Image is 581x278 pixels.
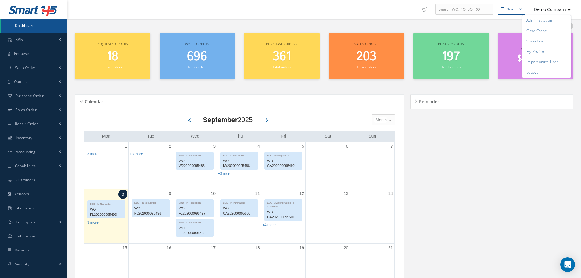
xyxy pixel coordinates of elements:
span: Purchase Order [16,93,44,98]
a: My Profile [522,46,571,57]
span: Requests [14,51,30,56]
td: September 12, 2025 [261,189,306,244]
td: September 2, 2025 [128,142,173,189]
span: 18 [107,48,118,65]
a: September 15, 2025 [121,244,128,252]
span: 696 [187,48,207,65]
a: Work orders 696 Total orders [160,33,235,79]
td: September 11, 2025 [217,189,261,244]
span: 203 [356,48,376,65]
div: EDD - In Requisition [176,152,213,157]
span: Shipments [16,205,35,211]
a: September 1, 2025 [124,142,128,151]
small: Total orders [357,65,376,69]
a: Impersonate User [522,57,571,67]
span: Employees [16,219,35,225]
small: Total orders [103,65,122,69]
span: Requests orders [97,42,128,46]
span: Security [15,262,29,267]
span: 361 [273,48,291,65]
span: Repair Order [15,121,38,126]
td: September 10, 2025 [173,189,217,244]
a: Sunday [367,132,377,140]
div: Open Intercom Messenger [560,257,575,272]
div: EDD - In Requisition [176,219,213,225]
small: Total orders [188,65,206,69]
span: Purchase orders [266,42,297,46]
span: Inventory [16,135,33,140]
span: Capabilities [15,163,36,168]
b: September [203,116,238,124]
div: WO CA202000095501 [265,208,302,221]
a: Purchase orders 361 Total orders [244,33,320,79]
h5: Reminder [417,97,439,104]
a: Logout [522,67,571,78]
a: Requests orders 18 Total orders [75,33,150,79]
a: September 8, 2025 [118,190,127,199]
small: Total orders [442,65,461,69]
div: 2025 [203,115,253,125]
a: Administration [522,15,571,26]
span: Customers [16,177,35,182]
a: Clear Cache [522,26,571,36]
a: September 17, 2025 [210,244,217,252]
a: September 4, 2025 [256,142,261,151]
a: September 9, 2025 [168,189,173,198]
div: EDD - In Purchasing [221,200,258,205]
a: Invoiced (Current Month) $6,262.00 Invoices Total: 3 [498,33,574,79]
div: New [507,7,514,12]
a: September 19, 2025 [298,244,306,252]
a: September 5, 2025 [300,142,305,151]
span: Month [374,117,387,123]
a: September 12, 2025 [298,189,306,198]
a: September 18, 2025 [254,244,261,252]
a: September 14, 2025 [387,189,394,198]
td: September 14, 2025 [350,189,394,244]
span: Calibration [16,233,35,239]
div: WO FL202000095493 [88,206,125,218]
div: EDD - Awaiting Quote To Customer [265,200,302,208]
td: September 5, 2025 [261,142,306,189]
td: September 8, 2025 [84,189,128,244]
a: September 21, 2025 [387,244,394,252]
a: Saturday [324,132,332,140]
td: September 9, 2025 [128,189,173,244]
a: Show 3 more events [130,152,143,156]
a: September 16, 2025 [165,244,173,252]
a: Show 3 more events [85,220,99,225]
a: September 20, 2025 [343,244,350,252]
td: September 4, 2025 [217,142,261,189]
td: September 7, 2025 [350,142,394,189]
div: WO CA202000095500 [221,205,258,217]
span: Work Order [15,65,36,70]
a: September 6, 2025 [345,142,350,151]
span: Sales Order [16,107,37,112]
td: September 6, 2025 [306,142,350,189]
a: September 3, 2025 [212,142,217,151]
div: EDD - In Requisition [176,200,213,205]
a: September 10, 2025 [210,189,217,198]
h5: Calendar [83,97,103,104]
a: Thursday [234,132,244,140]
span: Quotes [14,79,27,84]
a: Repair orders 197 Total orders [413,33,489,79]
a: Sales orders 203 Total orders [329,33,404,79]
span: Work orders [185,42,209,46]
div: EDD - In Requisition [265,152,302,157]
div: WO IW202000095488 [221,157,258,170]
a: Dashboard [1,19,67,33]
span: 197 [442,48,460,65]
a: September 7, 2025 [389,142,394,151]
input: Search WO, PO, SO, RO [435,4,493,15]
button: Demo Company [528,3,571,15]
span: (Current Month) [520,46,552,51]
span: Vendors [15,191,29,197]
div: EDD - In Requisition [132,200,169,205]
a: Show Tips [522,36,571,46]
td: September 1, 2025 [84,142,128,189]
div: WO FL202000095497 [176,205,213,217]
a: Wednesday [189,132,201,140]
a: Friday [280,132,287,140]
td: September 13, 2025 [306,189,350,244]
span: Accounting [16,149,36,154]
